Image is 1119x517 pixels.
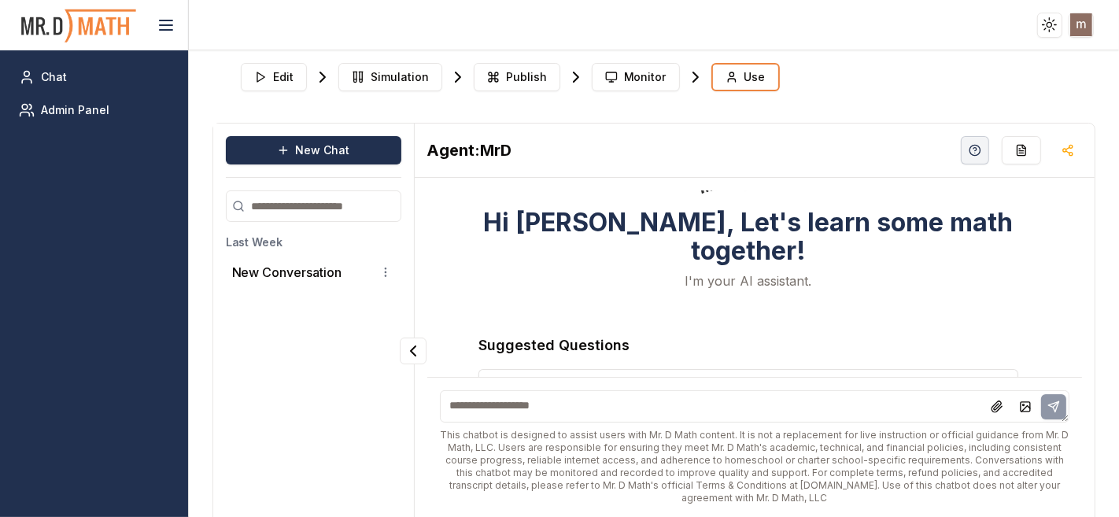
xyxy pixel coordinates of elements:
[474,63,560,91] button: Publish
[13,96,175,124] a: Admin Panel
[478,334,1018,356] h3: Suggested Questions
[232,263,342,282] p: New Conversation
[41,69,67,85] span: Chat
[427,139,512,161] h2: MrD
[506,69,547,85] span: Publish
[338,63,442,91] button: Simulation
[624,69,667,85] span: Monitor
[1002,136,1041,164] button: Re-Fill Questions
[592,63,680,91] button: Monitor
[478,369,1018,408] button: Find Mr.D's Mistake!
[20,5,138,46] img: PromptOwl
[371,69,429,85] span: Simulation
[41,102,109,118] span: Admin Panel
[961,136,989,164] button: Help Videos
[711,63,780,91] button: Use
[226,234,401,250] h3: Last Week
[440,429,1070,504] div: This chatbot is designed to assist users with Mr. D Math content. It is not a replacement for liv...
[744,69,766,85] span: Use
[1070,13,1093,36] img: ACg8ocJF9pzeCqlo4ezUS9X6Xfqcx_FUcdFr9_JrUZCRfvkAGUe5qw=s96-c
[376,263,395,282] button: Conversation options
[13,63,175,91] a: Chat
[273,69,294,85] span: Edit
[226,136,401,164] button: New Chat
[400,338,427,364] button: Collapse panel
[427,209,1070,265] h3: Hi [PERSON_NAME], Let's learn some math together!
[241,63,307,91] button: Edit
[685,271,811,290] p: I'm your AI assistant.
